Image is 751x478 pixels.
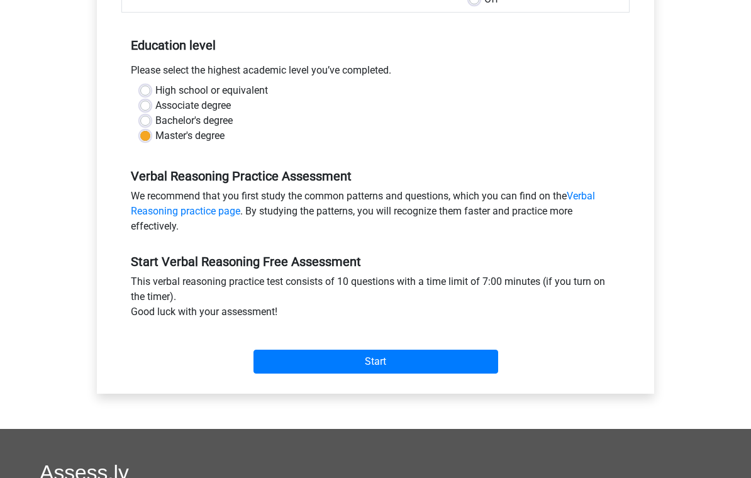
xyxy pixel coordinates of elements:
div: We recommend that you first study the common patterns and questions, which you can find on the . ... [121,189,630,240]
label: Bachelor's degree [155,114,233,129]
label: Master's degree [155,129,225,144]
h5: Start Verbal Reasoning Free Assessment [131,255,620,270]
input: Start [253,350,498,374]
div: This verbal reasoning practice test consists of 10 questions with a time limit of 7:00 minutes (i... [121,275,630,325]
label: High school or equivalent [155,84,268,99]
h5: Verbal Reasoning Practice Assessment [131,169,620,184]
label: Associate degree [155,99,231,114]
div: Please select the highest academic level you’ve completed. [121,64,630,84]
h5: Education level [131,33,620,58]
